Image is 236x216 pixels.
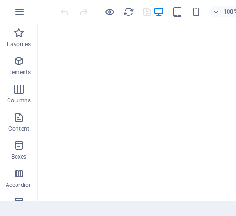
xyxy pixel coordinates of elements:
[123,6,134,17] button: reload
[7,69,31,76] p: Elements
[123,7,134,17] i: Reload page
[8,125,29,132] p: Content
[6,181,32,189] p: Accordion
[7,97,31,104] p: Columns
[104,6,115,17] button: Click here to leave preview mode and continue editing
[11,153,27,161] p: Boxes
[7,40,31,48] p: Favorites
